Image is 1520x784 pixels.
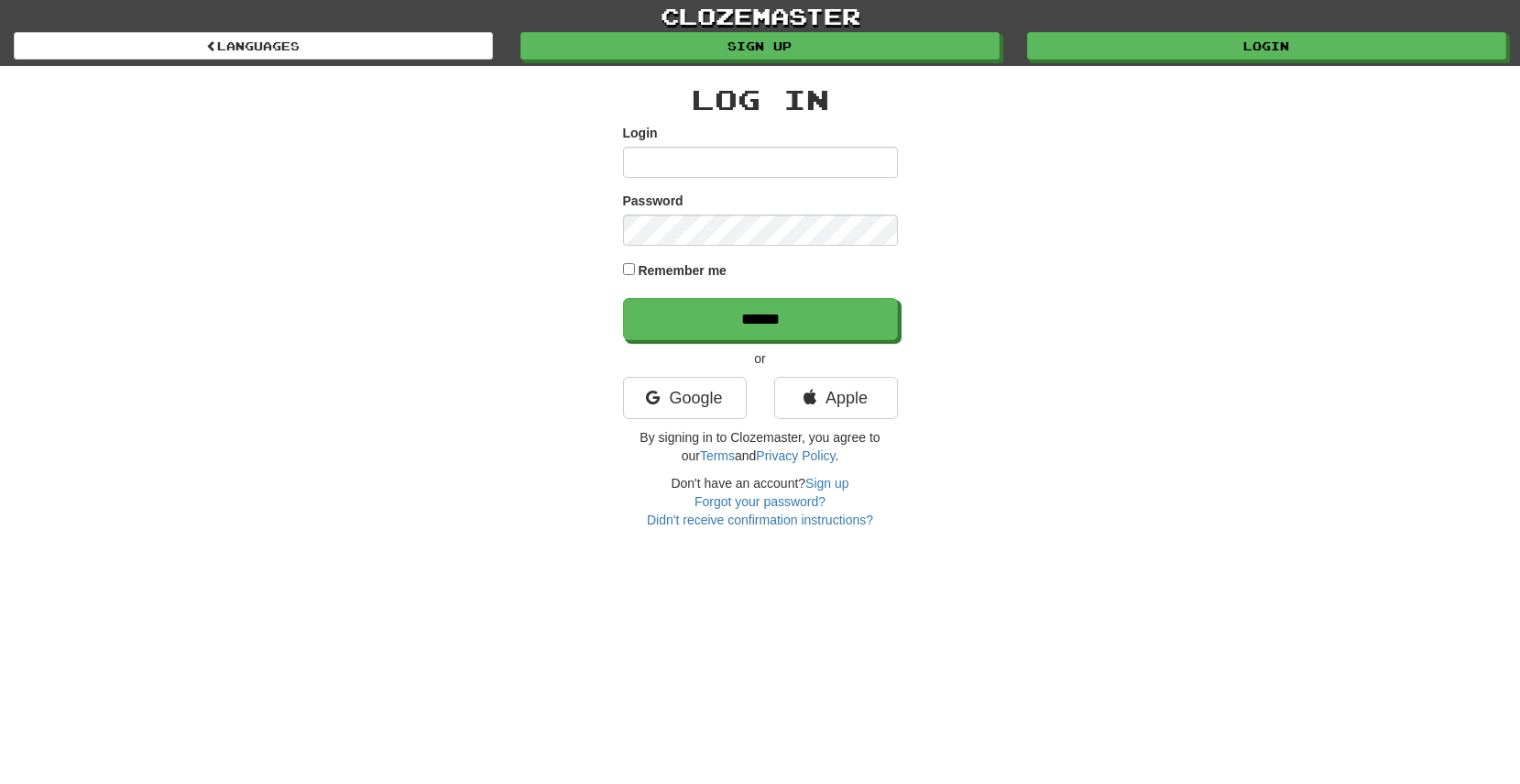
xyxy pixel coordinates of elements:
[700,448,735,463] a: Terms
[623,192,683,210] label: Password
[623,124,658,142] label: Login
[623,377,747,419] a: Google
[638,261,727,280] label: Remember me
[623,428,898,465] p: By signing in to Clozemaster, you agree to our and .
[520,32,1000,60] a: Sign up
[756,448,835,463] a: Privacy Policy
[774,377,898,419] a: Apple
[14,32,493,60] a: Languages
[694,494,826,509] a: Forgot your password?
[805,476,848,491] a: Sign up
[623,84,898,115] h2: Log In
[647,513,873,527] a: Didn't receive confirmation instructions?
[623,474,898,529] div: Don't have an account?
[623,349,898,368] p: or
[1027,32,1506,60] a: Login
